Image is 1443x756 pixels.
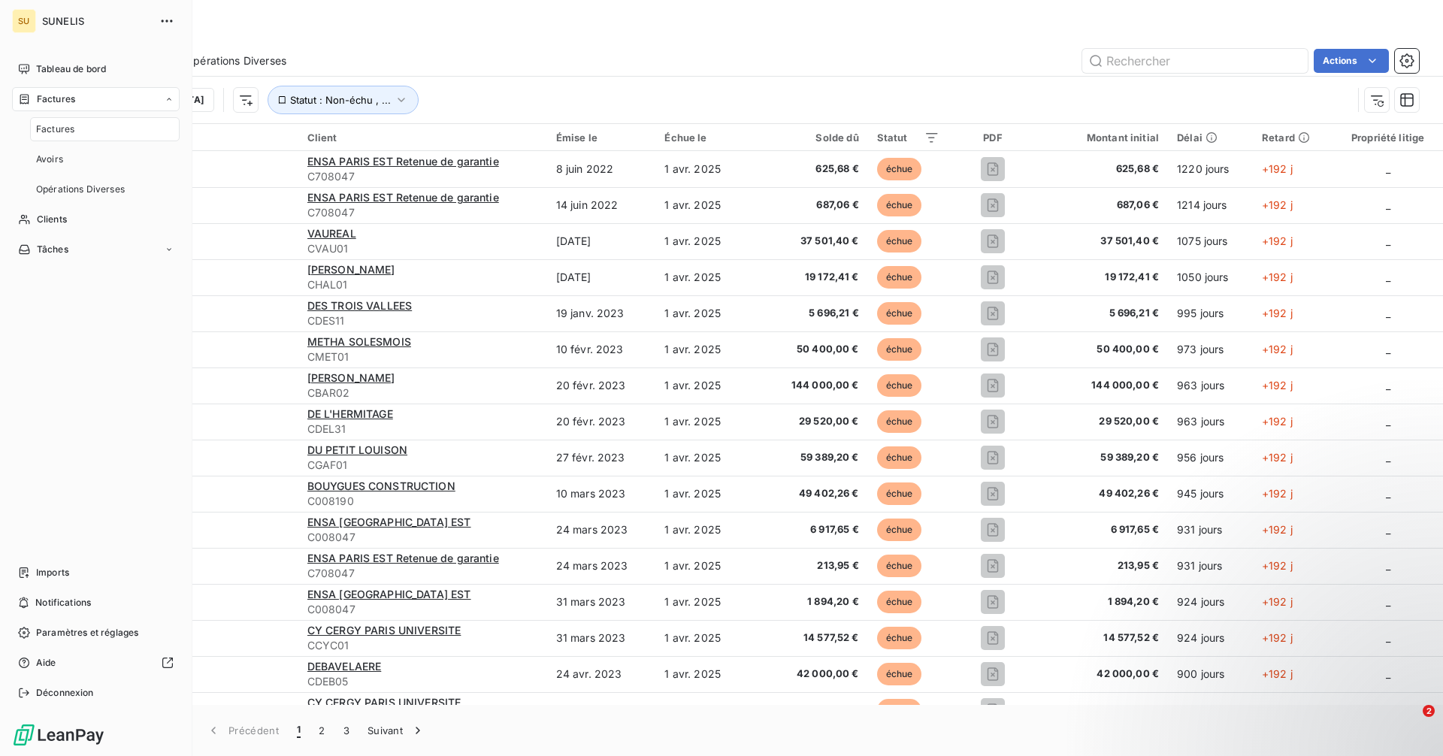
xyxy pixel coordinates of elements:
[307,313,538,328] span: CDES11
[1046,378,1159,393] span: 144 000,00 €
[1168,367,1253,404] td: 963 jours
[547,512,656,548] td: 24 mars 2023
[1168,187,1253,223] td: 1214 jours
[307,696,461,709] span: CY CERGY PARIS UNIVERSITE
[307,386,538,401] span: CBAR02
[773,234,859,249] span: 37 501,40 €
[12,9,36,33] div: SU
[556,132,647,144] div: Émise le
[307,277,538,292] span: CHAL01
[307,552,499,564] span: ENSA PARIS EST Retenue de garantie
[1046,594,1159,609] span: 1 894,20 €
[307,443,407,456] span: DU PETIT LOUISON
[547,404,656,440] td: 20 févr. 2023
[307,516,471,528] span: ENSA [GEOGRAPHIC_DATA] EST
[877,446,922,469] span: échue
[1168,151,1253,187] td: 1220 jours
[773,450,859,465] span: 59 389,20 €
[307,566,538,581] span: C708047
[1046,132,1159,144] div: Montant initial
[35,596,91,609] span: Notifications
[307,155,499,168] span: ENSA PARIS EST Retenue de garantie
[185,53,286,68] span: Opérations Diverses
[307,335,411,348] span: METHA SOLESMOIS
[1082,49,1308,73] input: Rechercher
[877,230,922,253] span: échue
[547,440,656,476] td: 27 févr. 2023
[307,191,499,204] span: ENSA PARIS EST Retenue de garantie
[773,270,859,285] span: 19 172,41 €
[307,205,538,220] span: C708047
[1046,703,1159,718] span: 7 842,07 €
[877,482,922,505] span: échue
[307,588,471,600] span: ENSA [GEOGRAPHIC_DATA] EST
[773,667,859,682] span: 42 000,00 €
[773,162,859,177] span: 625,68 €
[1046,450,1159,465] span: 59 389,20 €
[547,692,656,728] td: 30 avr. 2023
[307,263,395,276] span: [PERSON_NAME]
[1046,631,1159,646] span: 14 577,52 €
[1423,705,1435,717] span: 2
[1046,198,1159,213] span: 687,06 €
[1046,558,1159,573] span: 213,95 €
[1046,522,1159,537] span: 6 917,65 €
[773,703,859,718] span: 7 842,07 €
[307,227,356,240] span: VAUREAL
[655,656,764,692] td: 1 avr. 2025
[1046,414,1159,429] span: 29 520,00 €
[310,715,334,746] button: 2
[36,183,125,196] span: Opérations Diverses
[36,686,94,700] span: Déconnexion
[773,342,859,357] span: 50 400,00 €
[877,338,922,361] span: échue
[547,620,656,656] td: 31 mars 2023
[1168,548,1253,584] td: 931 jours
[1046,486,1159,501] span: 49 402,26 €
[268,86,419,114] button: Statut : Non-échu , ...
[307,407,393,420] span: DE L'HERMITAGE
[773,631,859,646] span: 14 577,52 €
[655,223,764,259] td: 1 avr. 2025
[773,522,859,537] span: 6 917,65 €
[877,374,922,397] span: échue
[307,660,382,673] span: DEBAVELAERE
[877,194,922,216] span: échue
[1386,343,1390,355] span: _
[307,624,461,637] span: CY CERGY PARIS UNIVERSITE
[307,674,538,689] span: CDEB05
[957,132,1028,144] div: PDF
[1314,49,1389,73] button: Actions
[655,440,764,476] td: 1 avr. 2025
[1262,523,1293,536] span: +192 j
[37,213,67,226] span: Clients
[773,414,859,429] span: 29 520,00 €
[655,692,764,728] td: 1 avr. 2025
[334,715,358,746] button: 3
[290,94,391,106] span: Statut : Non-échu , ...
[1262,343,1293,355] span: +192 j
[1046,342,1159,357] span: 50 400,00 €
[1168,223,1253,259] td: 1075 jours
[36,153,63,166] span: Avoirs
[1262,451,1293,464] span: +192 j
[664,132,755,144] div: Échue le
[877,699,922,721] span: échue
[877,555,922,577] span: échue
[1386,162,1390,175] span: _
[773,198,859,213] span: 687,06 €
[288,715,310,746] button: 1
[1262,234,1293,247] span: +192 j
[1046,234,1159,249] span: 37 501,40 €
[1168,259,1253,295] td: 1050 jours
[1386,451,1390,464] span: _
[1262,162,1293,175] span: +192 j
[1342,132,1434,144] div: Propriété litige
[547,476,656,512] td: 10 mars 2023
[36,566,69,579] span: Imports
[773,306,859,321] span: 5 696,21 €
[547,223,656,259] td: [DATE]
[655,295,764,331] td: 1 avr. 2025
[358,715,434,746] button: Suivant
[547,331,656,367] td: 10 févr. 2023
